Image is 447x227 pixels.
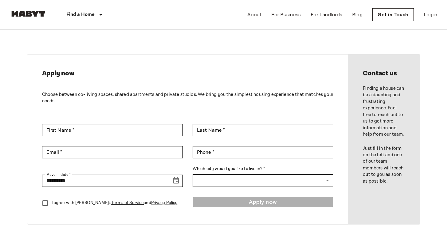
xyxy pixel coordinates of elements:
p: Choose between co-living spaces, shared apartments and private studios. We bring you the simplest... [42,91,334,104]
p: Find a Home [66,11,95,18]
a: Get in Touch [372,8,414,21]
label: Which city would you like to live in? * [193,166,333,172]
a: For Business [271,11,301,18]
p: Finding a house can be a daunting and frustrating experience. Feel free to reach out to us to get... [363,85,405,138]
a: Blog [352,11,363,18]
h2: Apply now [42,69,334,78]
h2: Contact us [363,69,405,78]
button: Choose date, selected date is Sep 19, 2025 [170,175,182,187]
a: Privacy Policy [151,200,178,206]
img: Habyt [10,11,47,17]
a: Log in [424,11,437,18]
a: Terms of Service [111,200,144,206]
p: I agree with [PERSON_NAME]'s and [52,200,178,206]
label: Move in date [46,172,71,177]
a: For Landlords [311,11,342,18]
p: Just fill in the form on the left and one of our team members will reach out to you as soon as po... [363,145,405,185]
a: About [247,11,262,18]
